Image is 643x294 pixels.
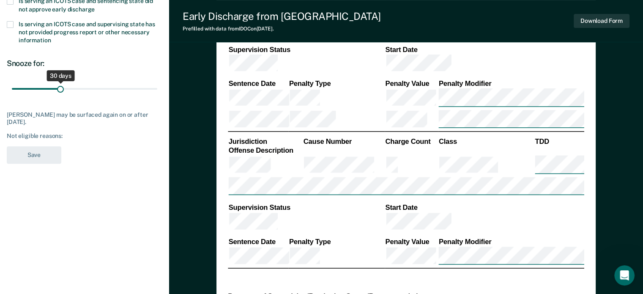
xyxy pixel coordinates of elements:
[183,26,381,32] div: Prefilled with data from IDOC on [DATE] .
[7,146,61,164] button: Save
[385,79,438,88] th: Penalty Value
[47,70,75,81] div: 30 days
[289,237,385,247] th: Penalty Type
[303,137,385,146] th: Cause Number
[7,111,162,126] div: [PERSON_NAME] may be surfaced again on or after [DATE].
[438,237,584,247] th: Penalty Modifier
[385,203,584,212] th: Start Date
[534,137,584,146] th: TDD
[183,10,381,22] div: Early Discharge from [GEOGRAPHIC_DATA]
[7,132,162,140] div: Not eligible reasons:
[438,79,584,88] th: Penalty Modifier
[228,237,288,247] th: Sentence Date
[385,237,438,247] th: Penalty Value
[614,265,635,286] iframe: Intercom live chat
[385,137,438,146] th: Charge Count
[438,137,534,146] th: Class
[228,45,385,54] th: Supervision Status
[228,137,303,146] th: Jurisdiction
[385,45,584,54] th: Start Date
[228,146,303,155] th: Offense Description
[574,14,629,28] button: Download Form
[7,59,162,68] div: Snooze for:
[19,21,155,44] span: Is serving an ICOTS case and supervising state has not provided progress report or other necessar...
[289,79,385,88] th: Penalty Type
[228,79,288,88] th: Sentence Date
[228,203,385,212] th: Supervision Status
